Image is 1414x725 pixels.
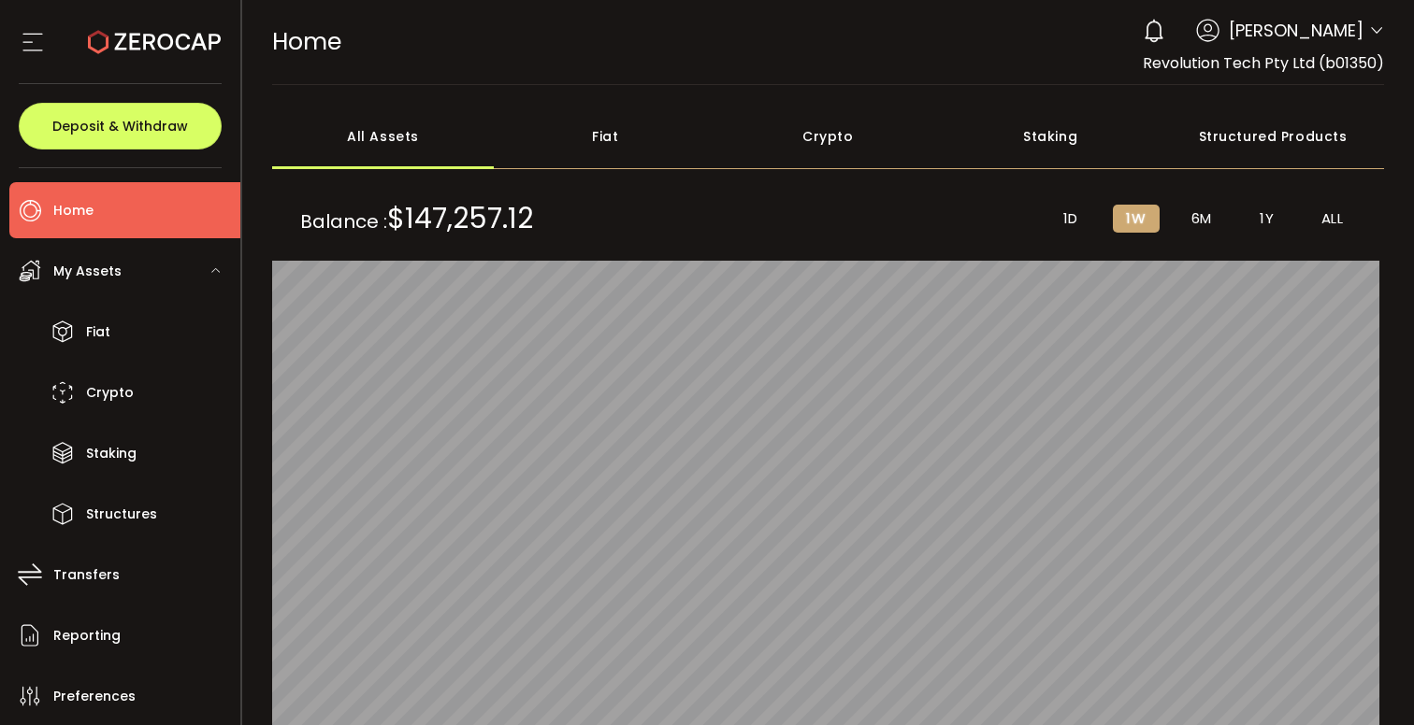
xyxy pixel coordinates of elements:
button: Deposit & Withdraw [19,103,222,149]
iframe: Chat Widget [1320,635,1414,725]
span: Deposit & Withdraw [52,120,188,133]
span: My Assets [53,258,122,285]
span: Staking [86,440,137,467]
span: Fiat [86,319,110,346]
span: $147,257.12 [387,198,533,238]
span: 1W [1126,210,1146,227]
span: Reporting [53,622,121,649]
div: Crypto [716,104,939,169]
span: Transfers [53,562,120,589]
div: Staking [939,104,1161,169]
span: 6M [1191,210,1212,227]
div: All Assets [272,104,495,169]
span: 1Y [1260,210,1274,227]
span: 1D [1063,210,1078,227]
span: Revolution Tech Pty Ltd (b01350) [1143,52,1384,74]
span: Crypto [86,379,134,406]
span: Balance : [300,205,533,233]
span: Structures [86,501,157,528]
span: Home [53,197,94,224]
span: Preferences [53,683,136,710]
span: Home [272,25,341,58]
span: [PERSON_NAME] [1229,18,1363,43]
div: Structured Products [1161,104,1384,169]
span: ALL [1321,210,1344,227]
div: Fiat [494,104,716,169]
